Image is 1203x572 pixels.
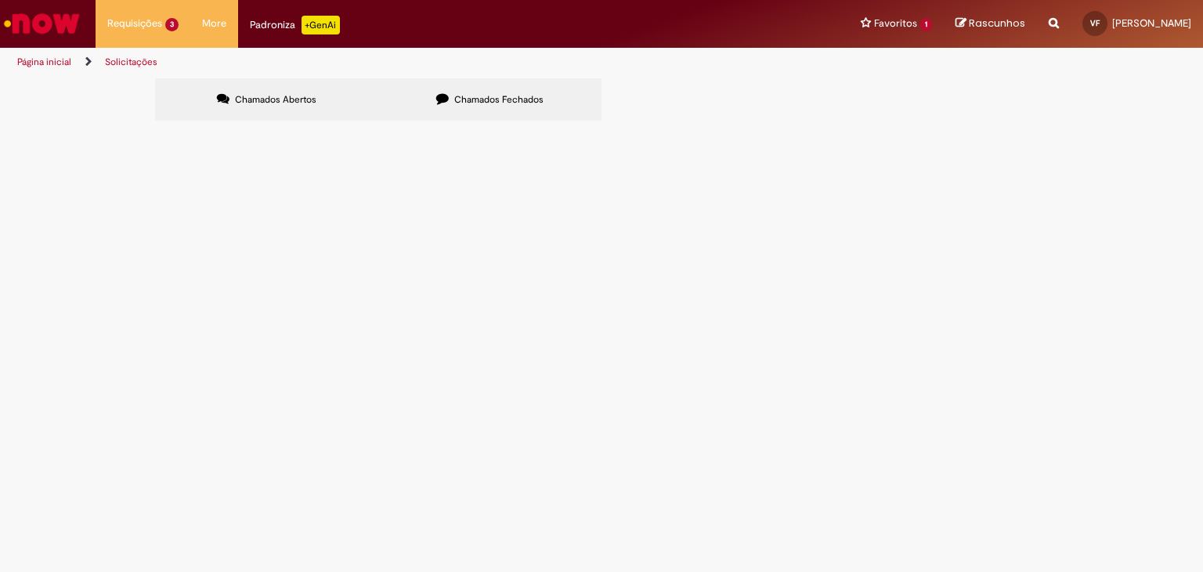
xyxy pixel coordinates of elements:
[969,16,1025,31] span: Rascunhos
[107,16,162,31] span: Requisições
[956,16,1025,31] a: Rascunhos
[250,16,340,34] div: Padroniza
[202,16,226,31] span: More
[454,93,544,106] span: Chamados Fechados
[12,48,790,77] ul: Trilhas de página
[165,18,179,31] span: 3
[235,93,316,106] span: Chamados Abertos
[874,16,917,31] span: Favoritos
[302,16,340,34] p: +GenAi
[2,8,82,39] img: ServiceNow
[920,18,932,31] span: 1
[1090,18,1100,28] span: VF
[1112,16,1191,30] span: [PERSON_NAME]
[105,56,157,68] a: Solicitações
[17,56,71,68] a: Página inicial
